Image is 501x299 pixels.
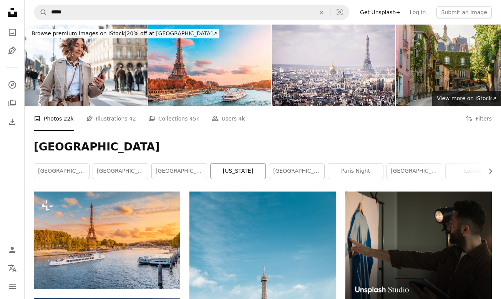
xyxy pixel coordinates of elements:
[466,106,492,131] button: Filters
[34,5,47,20] button: Search Unsplash
[272,25,395,106] img: Skyline Paris France and The Eiffel Tower
[86,106,136,131] a: Illustrations 42
[5,261,20,276] button: Language
[34,140,492,154] h1: [GEOGRAPHIC_DATA]
[189,114,199,123] span: 45k
[239,114,245,123] span: 4k
[5,96,20,111] a: Collections
[387,164,442,179] a: [GEOGRAPHIC_DATA]
[32,30,126,36] span: Browse premium images on iStock |
[483,164,492,179] button: scroll list to the right
[5,43,20,58] a: Illustrations
[405,6,430,18] a: Log in
[437,95,496,101] span: View more on iStock ↗
[5,114,20,129] a: Download History
[212,106,245,131] a: Users 4k
[34,237,180,244] a: The main attraction of Paris and all of Europe is the Eiffel tower in the rays of the setting sun...
[313,5,330,20] button: Clear
[25,25,148,106] img: Confident Caucasian Businesswoman Checks Smartphone On The Street
[211,164,265,179] a: [US_STATE]
[129,114,136,123] span: 42
[34,192,180,289] img: The main attraction of Paris and all of Europe is the Eiffel tower in the rays of the setting sun...
[5,242,20,258] a: Log in / Sign up
[446,164,501,179] a: louvre
[436,6,492,18] button: Submit an image
[330,5,349,20] button: Visual search
[328,164,383,179] a: paris night
[93,164,148,179] a: [GEOGRAPHIC_DATA]
[432,91,501,106] a: View more on iStock↗
[148,25,271,106] img: The main attraction of Paris and all of Europe is the Eiffel tower in the rays of the setting sun...
[5,5,20,21] a: Home — Unsplash
[148,106,199,131] a: Collections 45k
[269,164,324,179] a: [GEOGRAPHIC_DATA]
[355,6,405,18] a: Get Unsplash+
[5,77,20,93] a: Explore
[25,25,224,43] a: Browse premium images on iStock|20% off at [GEOGRAPHIC_DATA]↗
[5,279,20,294] button: Menu
[34,5,349,20] form: Find visuals sitewide
[5,25,20,40] a: Photos
[152,164,207,179] a: [GEOGRAPHIC_DATA]
[32,30,217,36] span: 20% off at [GEOGRAPHIC_DATA] ↗
[34,164,89,179] a: [GEOGRAPHIC_DATA]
